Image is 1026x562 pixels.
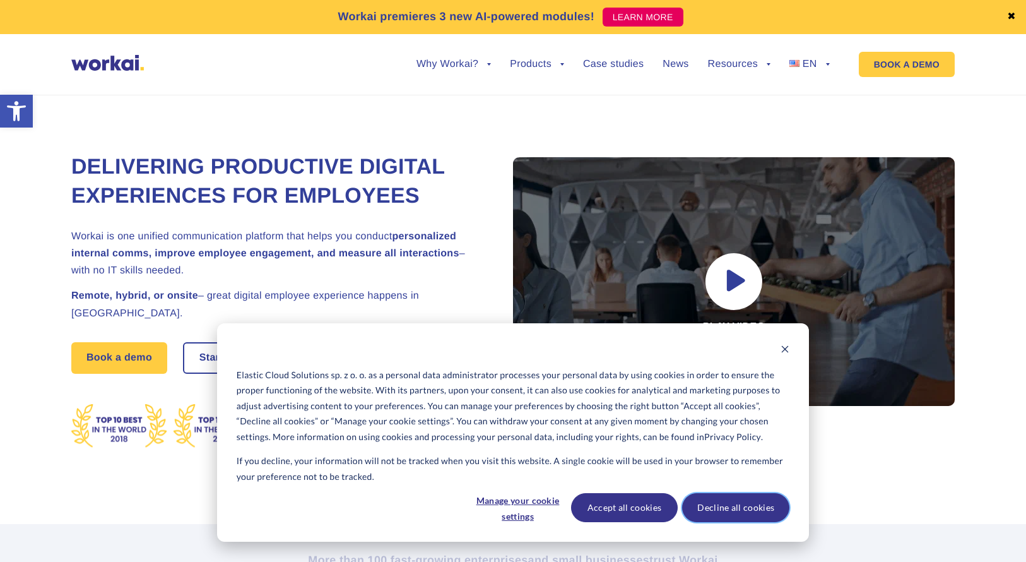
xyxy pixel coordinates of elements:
[583,59,644,69] a: Case studies
[184,344,320,373] a: Start free30-daytrial
[237,368,789,445] p: Elastic Cloud Solutions sp. z o. o. as a personal data administrator processes your personal data...
[708,59,770,69] a: Resources
[859,52,955,77] a: BOOK A DEMO
[338,8,594,25] p: Workai premieres 3 new AI-powered modules!
[682,493,789,522] button: Decline all cookies
[1007,12,1016,22] a: ✖
[781,343,789,359] button: Dismiss cookie banner
[469,493,567,522] button: Manage your cookie settings
[71,290,198,301] strong: Remote, hybrid, or onsite
[217,323,809,542] div: Cookie banner
[71,342,167,374] a: Book a demo
[704,429,761,445] a: Privacy Policy
[71,287,481,321] h2: – great digital employee experience happens in [GEOGRAPHIC_DATA].
[71,228,481,280] h2: Workai is one unified communication platform that helps you conduct – with no IT skills needed.
[663,59,688,69] a: News
[803,59,817,69] span: EN
[237,453,789,484] p: If you decline, your information will not be tracked when you visit this website. A single cookie...
[513,157,955,406] div: Play video
[603,8,683,27] a: LEARN MORE
[416,59,491,69] a: Why Workai?
[71,153,481,211] h1: Delivering Productive Digital Experiences for Employees
[571,493,678,522] button: Accept all cookies
[510,59,564,69] a: Products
